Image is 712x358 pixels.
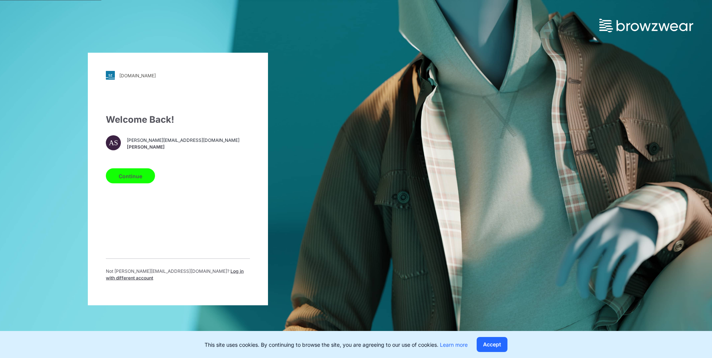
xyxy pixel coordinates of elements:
img: browzwear-logo.73288ffb.svg [599,19,693,32]
p: Not [PERSON_NAME][EMAIL_ADDRESS][DOMAIN_NAME] ? [106,268,250,281]
img: svg+xml;base64,PHN2ZyB3aWR0aD0iMjgiIGhlaWdodD0iMjgiIHZpZXdCb3g9IjAgMCAyOCAyOCIgZmlsbD0ibm9uZSIgeG... [106,71,115,80]
a: [DOMAIN_NAME] [106,71,250,80]
span: [PERSON_NAME][EMAIL_ADDRESS][DOMAIN_NAME] [127,137,239,143]
div: Welcome Back! [106,113,250,126]
span: [PERSON_NAME] [127,143,239,150]
p: This site uses cookies. By continuing to browse the site, you are agreeing to our use of cookies. [205,341,468,349]
button: Continue [106,168,155,184]
button: Accept [477,337,507,352]
a: Learn more [440,341,468,348]
div: AS [106,135,121,150]
div: [DOMAIN_NAME] [119,72,156,78]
